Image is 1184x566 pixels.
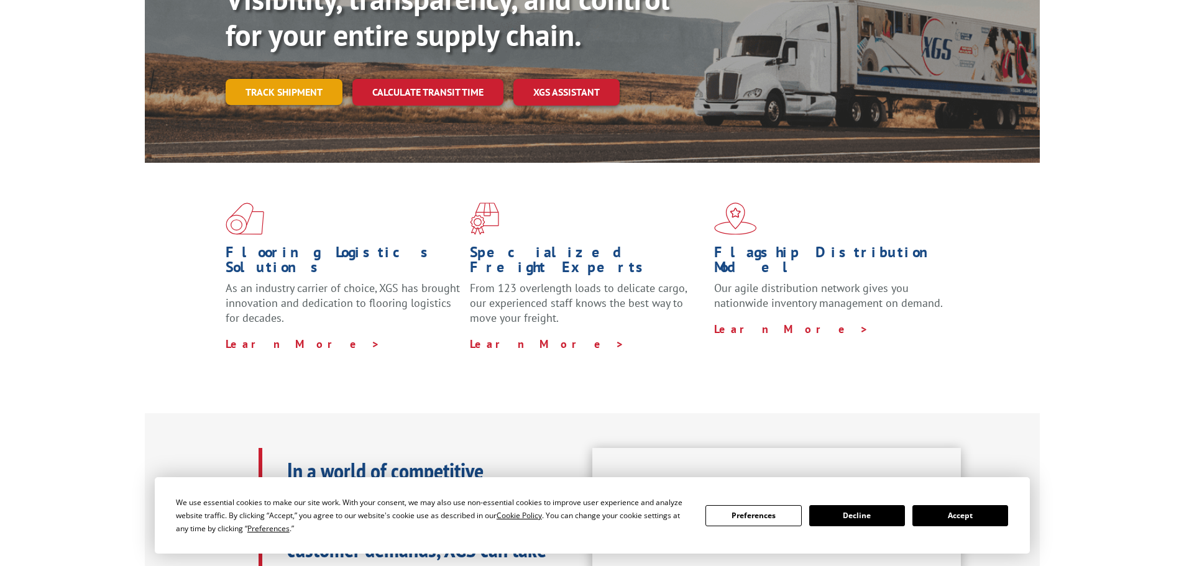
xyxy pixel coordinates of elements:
[714,245,949,281] h1: Flagship Distribution Model
[470,203,499,235] img: xgs-icon-focused-on-flooring-red
[226,337,380,351] a: Learn More >
[226,203,264,235] img: xgs-icon-total-supply-chain-intelligence-red
[513,79,620,106] a: XGS ASSISTANT
[470,337,625,351] a: Learn More >
[155,477,1030,554] div: Cookie Consent Prompt
[714,203,757,235] img: xgs-icon-flagship-distribution-model-red
[352,79,503,106] a: Calculate transit time
[912,505,1008,526] button: Accept
[226,79,342,105] a: Track shipment
[470,245,705,281] h1: Specialized Freight Experts
[176,496,691,535] div: We use essential cookies to make our site work. With your consent, we may also use non-essential ...
[497,510,542,521] span: Cookie Policy
[247,523,290,534] span: Preferences
[809,505,905,526] button: Decline
[714,281,943,310] span: Our agile distribution network gives you nationwide inventory management on demand.
[226,281,460,325] span: As an industry carrier of choice, XGS has brought innovation and dedication to flooring logistics...
[714,322,869,336] a: Learn More >
[705,505,801,526] button: Preferences
[226,245,461,281] h1: Flooring Logistics Solutions
[470,281,705,336] p: From 123 overlength loads to delicate cargo, our experienced staff knows the best way to move you...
